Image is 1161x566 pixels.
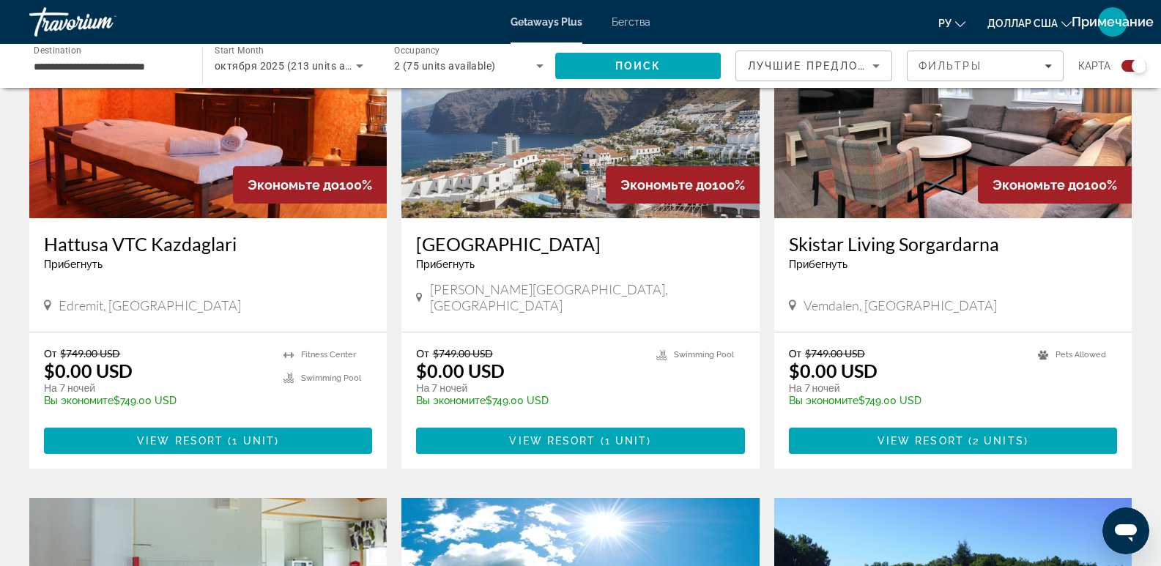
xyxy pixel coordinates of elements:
[1078,56,1110,76] span: карта
[993,177,1084,193] span: Экономьте до
[416,360,505,381] p: $0.00 USD
[620,177,712,193] span: Экономьте до
[805,347,865,360] span: $749.00 USD
[789,347,801,360] span: От
[964,435,1028,447] span: ( )
[789,381,1023,395] p: На 7 ночей
[44,395,269,406] p: $749.00 USD
[34,58,183,75] input: Select destination
[248,177,339,193] span: Экономьте до
[615,60,661,72] span: Поиск
[789,395,858,406] span: Вы экономите
[44,381,269,395] p: На 7 ночей
[394,60,496,72] span: 2 (75 units available)
[416,347,429,360] span: От
[789,428,1117,454] button: View Resort(2 units)
[674,350,734,360] span: Swimming Pool
[789,258,847,270] span: Прибегнуть
[1094,7,1132,37] button: Меню пользователя
[416,428,744,454] button: View Resort(1 unit)
[233,166,387,204] div: 100%
[29,3,176,41] a: Травориум
[789,360,878,381] p: $0.00 USD
[416,233,744,255] a: [GEOGRAPHIC_DATA]
[416,381,641,395] p: На 7 ночей
[987,12,1072,34] button: Изменить валюту
[34,45,81,55] span: Destination
[44,395,114,406] span: Вы экономите
[416,395,486,406] span: Вы экономите
[987,18,1058,29] font: доллар США
[1102,507,1149,554] iframe: Кнопка запуска окна обмена сообщениями
[137,435,223,447] span: View Resort
[789,233,1117,255] a: Skistar Living Sorgardarna
[301,373,361,383] span: Swimming Pool
[44,347,56,360] span: От
[1072,14,1154,29] font: Примечание
[223,435,279,447] span: ( )
[394,45,440,56] span: Occupancy
[215,45,264,56] span: Start Month
[789,395,1023,406] p: $749.00 USD
[232,435,275,447] span: 1 unit
[878,435,964,447] span: View Resort
[978,166,1132,204] div: 100%
[605,435,648,447] span: 1 unit
[1056,350,1106,360] span: Pets Allowed
[748,57,880,75] mat-select: Sort by
[44,258,103,270] span: Прибегнуть
[44,360,133,381] p: $0.00 USD
[509,435,596,447] span: View Resort
[606,166,760,204] div: 100%
[938,12,965,34] button: Изменить язык
[596,435,652,447] span: ( )
[612,16,650,28] a: Бегства
[215,60,386,72] span: октября 2025 (213 units available)
[919,60,982,72] span: Фильтры
[416,395,641,406] p: $749.00 USD
[938,18,952,29] font: ру
[555,53,721,79] button: Search
[511,16,582,28] a: Getaways Plus
[416,258,475,270] span: Прибегнуть
[907,51,1064,81] button: Filters
[59,297,241,313] span: Edremit, [GEOGRAPHIC_DATA]
[430,281,745,313] span: [PERSON_NAME][GEOGRAPHIC_DATA], [GEOGRAPHIC_DATA]
[748,60,904,72] span: Лучшие предложения
[301,350,356,360] span: Fitness Center
[60,347,120,360] span: $749.00 USD
[44,233,372,255] a: Hattusa VTC Kazdaglari
[804,297,997,313] span: Vemdalen, [GEOGRAPHIC_DATA]
[44,428,372,454] button: View Resort(1 unit)
[433,347,493,360] span: $749.00 USD
[973,435,1024,447] span: 2 units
